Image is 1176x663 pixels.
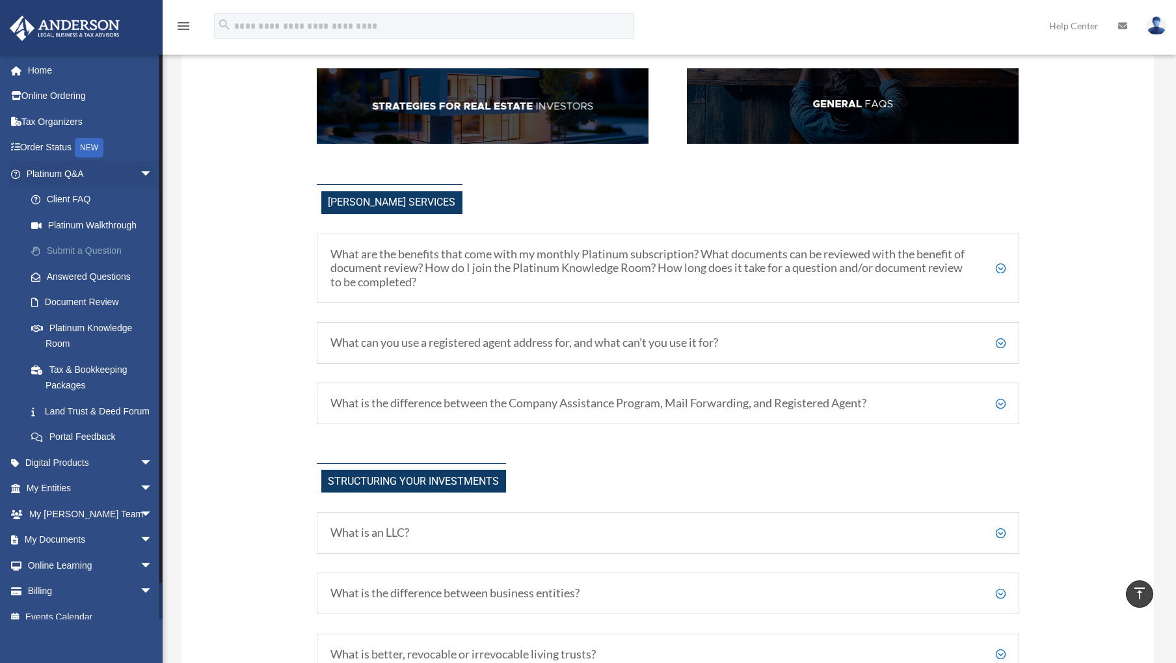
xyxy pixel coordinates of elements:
[18,357,172,398] a: Tax & Bookkeeping Packages
[9,450,172,476] a: Digital Productsarrow_drop_down
[9,527,172,553] a: My Documentsarrow_drop_down
[176,23,191,34] a: menu
[140,450,166,476] span: arrow_drop_down
[330,336,1006,350] h5: What can you use a registered agent address for, and what can’t you use it for?
[9,161,172,187] a: Platinum Q&Aarrow_drop_down
[140,552,166,579] span: arrow_drop_down
[75,138,103,157] div: NEW
[18,212,172,238] a: Platinum Walkthrough
[1147,16,1166,35] img: User Pic
[6,16,124,41] img: Anderson Advisors Platinum Portal
[1126,580,1153,608] a: vertical_align_top
[9,578,172,604] a: Billingarrow_drop_down
[18,424,172,450] a: Portal Feedback
[9,604,172,630] a: Events Calendar
[9,552,172,578] a: Online Learningarrow_drop_down
[140,161,166,187] span: arrow_drop_down
[140,476,166,502] span: arrow_drop_down
[18,238,172,264] a: Submit a Question
[687,68,1019,144] img: GenFAQ_hdr
[9,476,172,502] a: My Entitiesarrow_drop_down
[9,109,172,135] a: Tax Organizers
[330,647,1006,662] h5: What is better, revocable or irrevocable living trusts?
[140,501,166,528] span: arrow_drop_down
[18,264,172,290] a: Answered Questions
[217,18,232,32] i: search
[18,315,172,357] a: Platinum Knowledge Room
[176,18,191,34] i: menu
[317,68,648,144] img: StratsRE_hdr
[330,247,1006,290] h5: What are the benefits that come with my monthly Platinum subscription? What documents can be revi...
[1132,586,1147,601] i: vertical_align_top
[321,191,462,214] span: [PERSON_NAME] Services
[9,501,172,527] a: My [PERSON_NAME] Teamarrow_drop_down
[330,586,1006,601] h5: What is the difference between business entities?
[330,526,1006,540] h5: What is an LLC?
[330,396,1006,411] h5: What is the difference between the Company Assistance Program, Mail Forwarding, and Registered Ag...
[321,470,506,493] span: Structuring Your investments
[140,527,166,554] span: arrow_drop_down
[9,57,172,83] a: Home
[18,187,166,213] a: Client FAQ
[9,83,172,109] a: Online Ordering
[140,578,166,605] span: arrow_drop_down
[9,135,172,161] a: Order StatusNEW
[18,398,172,424] a: Land Trust & Deed Forum
[18,290,172,316] a: Document Review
